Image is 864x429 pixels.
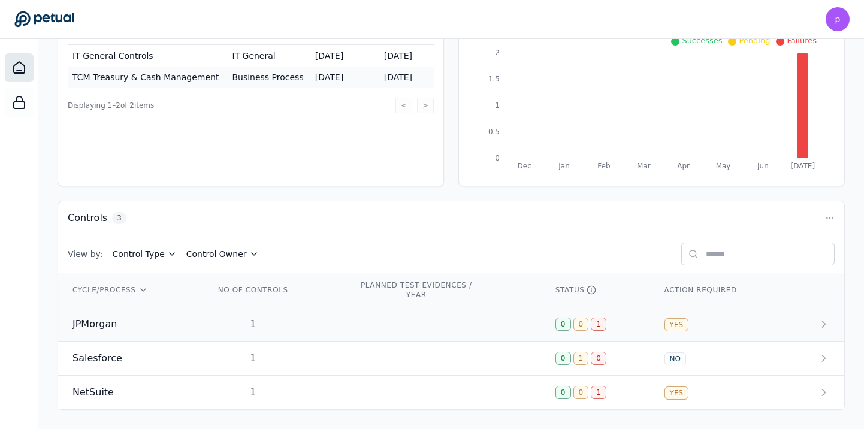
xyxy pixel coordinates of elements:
tspan: Dec [518,162,531,170]
div: 1 [215,385,291,400]
td: IT General [227,45,310,67]
tspan: [DATE] [791,162,815,170]
div: 1 [591,386,606,399]
tspan: Jan [558,162,570,170]
td: Business Process [227,67,310,88]
tspan: Feb [597,162,610,170]
button: > [417,98,434,113]
div: 0 [555,352,571,365]
a: Dashboard [5,53,34,82]
button: Control Type [113,248,177,260]
div: 1 [215,351,291,365]
div: STATUS [555,285,636,295]
div: 0 [591,352,606,365]
a: Go to Dashboard [14,11,74,28]
td: [DATE] [379,45,434,67]
div: NO [664,352,686,365]
div: YES [664,386,689,400]
span: View by: [68,248,103,260]
span: Salesforce [72,351,122,365]
span: 3 [112,212,126,224]
span: Pending [739,36,770,45]
button: Control Owner [186,248,259,260]
div: PLANNED TEST EVIDENCES / YEAR [359,280,474,300]
div: 1 [215,317,291,331]
th: ACTION REQUIRED [650,273,789,307]
span: p [835,13,841,25]
a: SOC [5,88,34,117]
div: YES [664,318,689,331]
tspan: Mar [637,162,651,170]
h3: Controls [68,211,107,225]
tspan: 0 [495,154,500,162]
tspan: Jun [757,162,769,170]
div: CYCLE/PROCESS [72,285,186,295]
tspan: 1.5 [488,75,500,83]
div: 0 [555,386,571,399]
td: [DATE] [379,67,434,88]
div: 0 [573,318,589,331]
div: 0 [555,318,571,331]
div: 0 [573,386,589,399]
span: Failures [787,36,817,45]
td: [DATE] [310,45,379,67]
tspan: 1 [495,101,500,110]
tspan: 2 [495,49,500,57]
div: 1 [591,318,606,331]
div: NO OF CONTROLS [215,285,291,295]
button: < [395,98,412,113]
div: 1 [573,352,589,365]
span: NetSuite [72,385,114,400]
tspan: Apr [677,162,690,170]
span: Successes [682,36,722,45]
tspan: May [716,162,731,170]
span: Displaying 1– 2 of 2 items [68,101,154,110]
td: TCM Treasury & Cash Management [68,67,227,88]
td: IT General Controls [68,45,227,67]
span: JPMorgan [72,317,117,331]
td: [DATE] [310,67,379,88]
tspan: 0.5 [488,128,500,136]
